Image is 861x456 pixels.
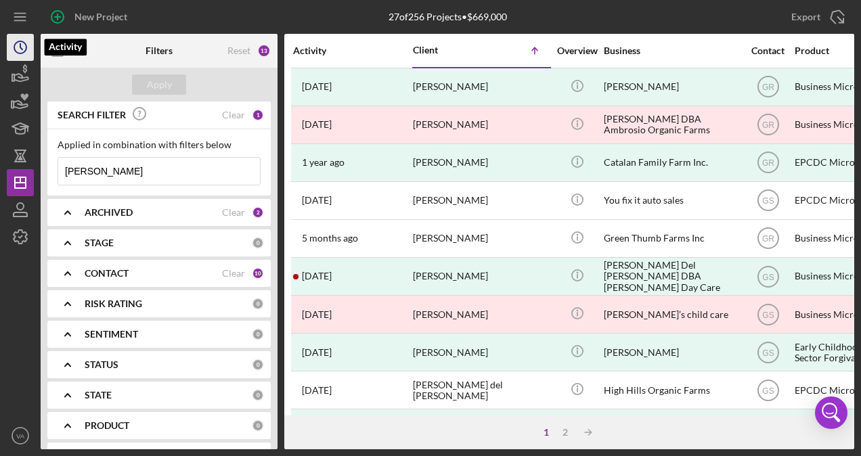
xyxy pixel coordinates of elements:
[302,309,332,320] time: 2023-08-21 22:25
[552,45,602,56] div: Overview
[222,110,245,120] div: Clear
[302,385,332,396] time: 2025-06-16 18:03
[537,427,556,438] div: 1
[791,3,820,30] div: Export
[227,45,250,56] div: Reset
[604,258,739,294] div: [PERSON_NAME] Del [PERSON_NAME] DBA [PERSON_NAME] Day Care
[85,268,129,279] b: CONTACT
[7,422,34,449] button: VA
[252,206,264,219] div: 2
[556,427,575,438] div: 2
[302,233,358,244] time: 2025-03-17 18:10
[413,107,548,143] div: [PERSON_NAME]
[762,310,774,319] text: GS
[413,45,481,55] div: Client
[302,271,332,281] time: 2024-02-26 22:53
[302,195,332,206] time: 2024-10-24 14:11
[815,396,847,429] div: Open Intercom Messenger
[413,334,548,370] div: [PERSON_NAME]
[762,348,774,357] text: GS
[413,69,548,105] div: [PERSON_NAME]
[74,3,127,30] div: New Project
[778,3,854,30] button: Export
[302,81,332,92] time: 2023-07-21 16:54
[604,334,739,370] div: [PERSON_NAME]
[252,419,264,432] div: 0
[762,83,774,92] text: GR
[389,12,507,22] div: 27 of 256 Projects • $669,000
[252,389,264,401] div: 0
[604,296,739,332] div: [PERSON_NAME]’s child care
[604,372,739,408] div: High Hills Organic Farms
[413,372,548,408] div: [PERSON_NAME] del [PERSON_NAME]
[85,298,142,309] b: RISK RATING
[16,432,25,440] text: VA
[58,139,261,150] div: Applied in combination with filters below
[413,145,548,181] div: [PERSON_NAME]
[604,183,739,219] div: You fix it auto sales
[762,386,774,395] text: GS
[85,329,138,340] b: SENTIMENT
[762,272,774,281] text: GS
[413,221,548,256] div: [PERSON_NAME]
[146,45,173,56] b: Filters
[604,410,739,446] div: [PERSON_NAME] Del [PERSON_NAME] Daycare
[85,359,118,370] b: STATUS
[413,410,548,446] div: [PERSON_NAME] del [PERSON_NAME]
[222,268,245,279] div: Clear
[604,145,739,181] div: Catalan Family Farm Inc.
[604,221,739,256] div: Green Thumb Farms Inc
[293,45,412,56] div: Activity
[252,298,264,310] div: 0
[413,183,548,219] div: [PERSON_NAME]
[41,3,141,30] button: New Project
[413,258,548,294] div: [PERSON_NAME]
[762,234,774,244] text: GR
[762,158,774,168] text: GR
[252,267,264,279] div: 10
[257,44,271,58] div: 13
[222,207,245,218] div: Clear
[252,328,264,340] div: 0
[85,420,129,431] b: PRODUCT
[604,69,739,105] div: [PERSON_NAME]
[302,157,345,168] time: 2024-06-04 17:36
[85,237,114,248] b: STAGE
[252,359,264,371] div: 0
[252,237,264,249] div: 0
[252,109,264,121] div: 1
[604,45,739,56] div: Business
[302,347,332,358] time: 2023-08-22 23:45
[743,45,793,56] div: Contact
[147,74,172,95] div: Apply
[85,390,112,401] b: STATE
[58,110,126,120] b: SEARCH FILTER
[604,107,739,143] div: [PERSON_NAME] DBA Ambrosio Organic Farms
[762,120,774,130] text: GR
[413,296,548,332] div: [PERSON_NAME]
[85,207,133,218] b: ARCHIVED
[302,119,332,130] time: 2024-01-22 19:31
[762,196,774,206] text: GS
[132,74,186,95] button: Apply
